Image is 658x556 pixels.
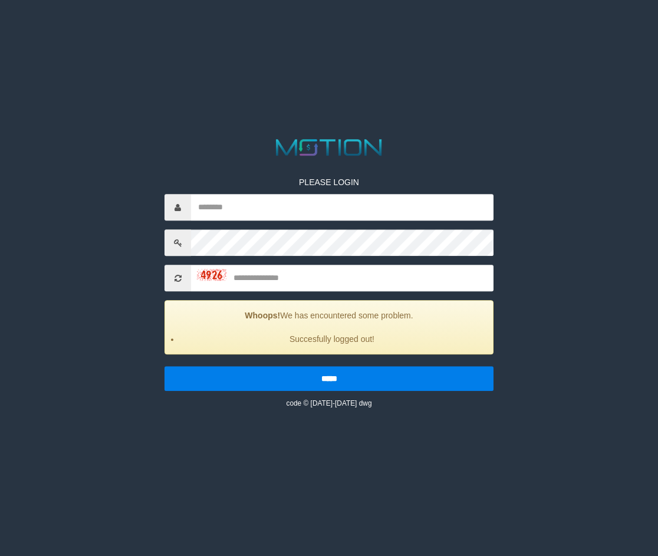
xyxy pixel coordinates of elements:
div: We has encountered some problem. [164,301,493,355]
p: PLEASE LOGIN [164,177,493,189]
img: MOTION_logo.png [271,136,386,159]
img: captcha [197,269,226,281]
li: Succesfully logged out! [180,334,484,346]
small: code © [DATE]-[DATE] dwg [286,400,371,408]
strong: Whoops! [245,311,280,321]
